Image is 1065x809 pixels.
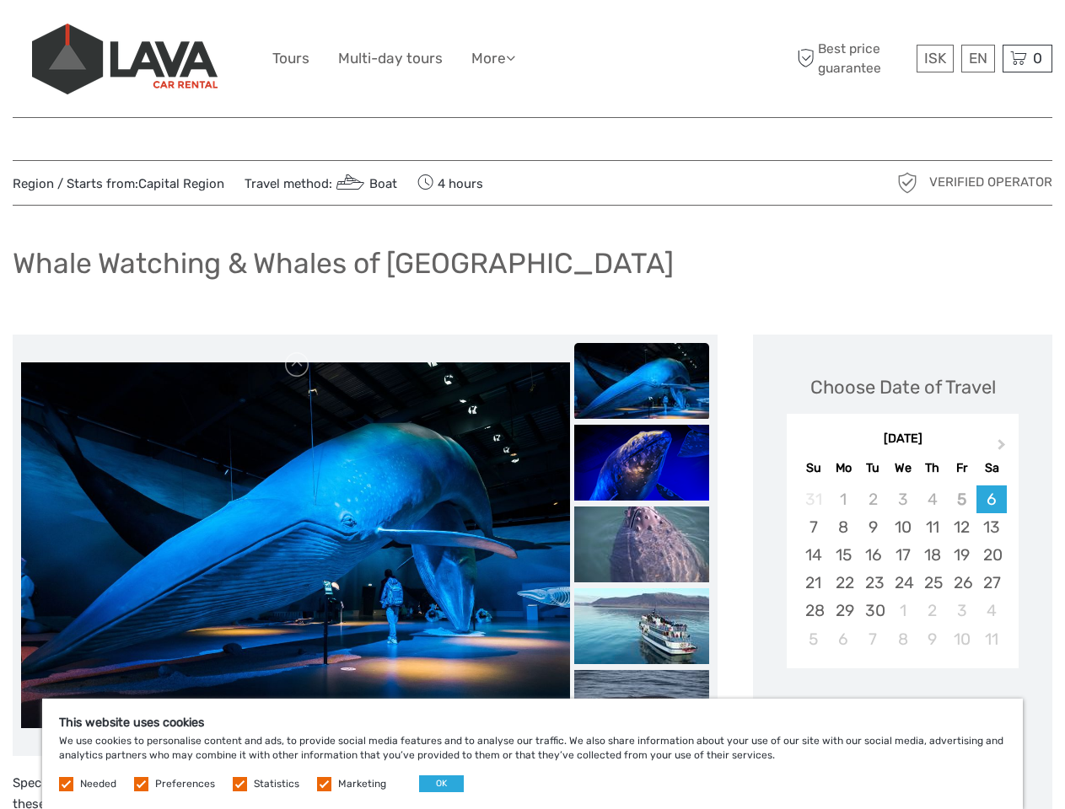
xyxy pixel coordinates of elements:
div: Choose Thursday, October 2nd, 2025 [917,597,947,624]
div: Choose Date of Travel [810,374,996,400]
div: Choose Thursday, September 11th, 2025 [917,513,947,541]
p: We're away right now. Please check back later! [24,29,191,43]
button: Next Month [990,435,1017,462]
div: We [888,457,917,480]
div: Choose Saturday, September 20th, 2025 [976,541,1006,569]
div: Choose Sunday, September 21st, 2025 [799,569,828,597]
div: [DATE] [787,431,1019,448]
div: Choose Thursday, September 25th, 2025 [917,569,947,597]
label: Needed [80,777,116,791]
div: Choose Tuesday, September 16th, 2025 [858,541,888,569]
span: 4 hours [417,171,483,195]
div: Choose Sunday, September 7th, 2025 [799,513,828,541]
div: Choose Wednesday, October 1st, 2025 [888,597,917,624]
img: 43df76ef3f184d3ba4378f9b1f0c5d37_slider_thumbnail.jpeg [574,343,709,419]
label: Marketing [338,777,386,791]
span: 0 [1030,50,1045,67]
div: Not available Wednesday, September 3rd, 2025 [888,485,917,513]
div: Choose Wednesday, September 10th, 2025 [888,513,917,541]
div: Choose Friday, October 3rd, 2025 [947,597,976,624]
a: Multi-day tours [338,46,443,71]
label: Statistics [254,777,299,791]
div: Choose Saturday, September 13th, 2025 [976,513,1006,541]
div: Choose Tuesday, September 9th, 2025 [858,513,888,541]
img: 2e0e5c76c1704caba04b5210b1fcf691_slider_thumbnail.jpeg [574,670,709,746]
div: Fr [947,457,976,480]
div: Choose Tuesday, September 23rd, 2025 [858,569,888,597]
div: Choose Sunday, September 28th, 2025 [799,597,828,624]
div: EN [961,45,995,72]
div: Choose Monday, September 22nd, 2025 [829,569,858,597]
img: 26b32f4e9c3246da99fd5879ff3d74cf_slider_thumbnail.png [574,425,709,501]
div: Choose Friday, September 12th, 2025 [947,513,976,541]
div: Sa [976,457,1006,480]
button: Open LiveChat chat widget [194,26,214,46]
div: Choose Monday, October 6th, 2025 [829,625,858,653]
span: ISK [924,50,946,67]
div: Su [799,457,828,480]
span: Region / Starts from: [13,175,224,193]
div: Not available Thursday, September 4th, 2025 [917,485,947,513]
a: More [471,46,515,71]
div: Mo [829,457,858,480]
div: Choose Saturday, October 11th, 2025 [976,625,1006,653]
div: Choose Saturday, September 27th, 2025 [976,569,1006,597]
img: verified_operator_grey_128.png [894,169,921,196]
div: Not available Tuesday, September 2nd, 2025 [858,485,888,513]
a: Boat [332,176,397,191]
h1: Whale Watching & Whales of [GEOGRAPHIC_DATA] [13,246,674,281]
div: Choose Monday, September 8th, 2025 [829,513,858,541]
div: Tu [858,457,888,480]
div: Not available Monday, September 1st, 2025 [829,485,858,513]
img: 7fe16b8208aa4c41b67c1d1f81f67e28_slider_thumbnail.jpeg [574,588,709,664]
div: Choose Monday, September 29th, 2025 [829,597,858,624]
div: Choose Saturday, October 4th, 2025 [976,597,1006,624]
div: Choose Tuesday, October 7th, 2025 [858,625,888,653]
div: Choose Wednesday, September 24th, 2025 [888,569,917,597]
div: Choose Thursday, September 18th, 2025 [917,541,947,569]
div: Choose Tuesday, September 30th, 2025 [858,597,888,624]
span: Travel method: [245,171,397,195]
div: We use cookies to personalise content and ads, to provide social media features and to analyse ou... [42,699,1023,809]
div: Choose Monday, September 15th, 2025 [829,541,858,569]
div: Not available Sunday, August 31st, 2025 [799,485,828,513]
div: Th [917,457,947,480]
span: Verified Operator [929,174,1052,191]
div: Choose Thursday, October 9th, 2025 [917,625,947,653]
img: 43df76ef3f184d3ba4378f9b1f0c5d37_main_slider.jpeg [21,362,570,728]
div: Not available Friday, September 5th, 2025 [947,485,976,513]
button: OK [419,775,464,792]
label: Preferences [155,777,215,791]
a: Tours [272,46,309,71]
div: Choose Friday, October 10th, 2025 [947,625,976,653]
a: Capital Region [138,176,224,191]
div: Choose Saturday, September 6th, 2025 [976,485,1006,513]
div: month 2025-09 [792,485,1013,653]
div: Choose Sunday, October 5th, 2025 [799,625,828,653]
span: Best price guarantee [793,40,912,77]
div: Choose Wednesday, October 8th, 2025 [888,625,917,653]
img: 523-13fdf7b0-e410-4b32-8dc9-7907fc8d33f7_logo_big.jpg [32,24,218,94]
div: Choose Friday, September 26th, 2025 [947,569,976,597]
div: Choose Wednesday, September 17th, 2025 [888,541,917,569]
div: Choose Friday, September 19th, 2025 [947,541,976,569]
h5: This website uses cookies [59,715,1006,730]
img: 9c2080a7079c490081447b676c08c18e_slider_thumbnail.jpeg [574,506,709,582]
div: Choose Sunday, September 14th, 2025 [799,541,828,569]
